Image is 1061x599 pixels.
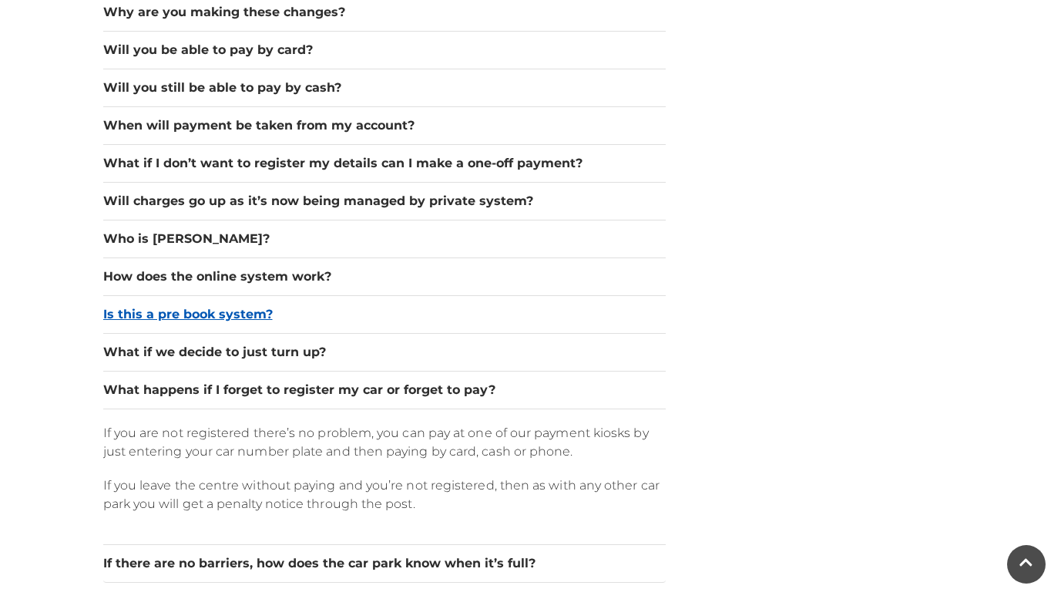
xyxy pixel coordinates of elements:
[103,424,666,461] p: If you are not registered there’s no problem, you can pay at one of our payment kiosks by just en...
[103,192,666,210] button: Will charges go up as it’s now being managed by private system?
[103,41,666,59] button: Will you be able to pay by card?
[103,305,666,324] button: Is this a pre book system?
[103,116,666,135] button: When will payment be taken from my account?
[103,154,666,173] button: What if I don’t want to register my details can I make a one-off payment?
[103,3,666,22] button: Why are you making these changes?
[103,268,666,286] button: How does the online system work?
[103,230,666,248] button: Who is [PERSON_NAME]?
[103,381,666,399] button: What happens if I forget to register my car or forget to pay?
[103,554,666,573] button: If there are no barriers, how does the car park know when it’s full?
[103,79,666,97] button: Will you still be able to pay by cash?
[103,476,666,513] p: If you leave the centre without paying and you’re not registered, then as with any other car park...
[103,343,666,362] button: What if we decide to just turn up?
